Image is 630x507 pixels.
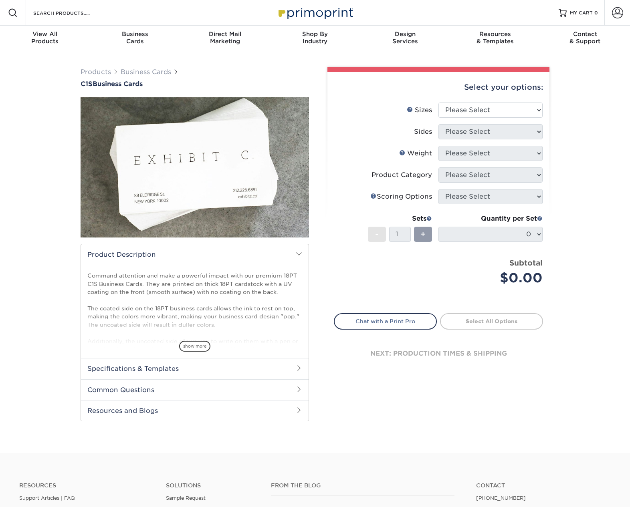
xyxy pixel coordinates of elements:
[81,68,111,76] a: Products
[540,30,630,45] div: & Support
[180,30,270,38] span: Direct Mail
[19,482,154,489] h4: Resources
[372,170,432,180] div: Product Category
[81,80,309,88] h1: Business Cards
[450,30,540,38] span: Resources
[179,341,210,352] span: show more
[180,30,270,45] div: Marketing
[375,228,379,240] span: -
[407,105,432,115] div: Sizes
[399,149,432,158] div: Weight
[438,214,543,223] div: Quantity per Set
[166,482,258,489] h4: Solutions
[334,72,543,103] div: Select your options:
[270,26,360,51] a: Shop ByIndustry
[81,400,309,421] h2: Resources and Blogs
[90,26,180,51] a: BusinessCards
[270,30,360,45] div: Industry
[87,272,302,386] p: Command attention and make a powerful impact with our premium 18PT C1S Business Cards. They are p...
[271,482,454,489] h4: From the Blog
[334,313,437,329] a: Chat with a Print Pro
[370,192,432,201] div: Scoring Options
[360,30,450,45] div: Services
[420,228,426,240] span: +
[440,313,543,329] a: Select All Options
[476,495,526,501] a: [PHONE_NUMBER]
[81,379,309,400] h2: Common Questions
[334,330,543,378] div: next: production times & shipping
[360,30,450,38] span: Design
[81,53,309,282] img: C1S 01
[368,214,432,223] div: Sets
[570,10,593,16] span: MY CART
[90,30,180,45] div: Cards
[121,68,171,76] a: Business Cards
[81,80,309,88] a: C1SBusiness Cards
[275,4,355,21] img: Primoprint
[509,258,543,267] strong: Subtotal
[2,483,68,504] iframe: Google Customer Reviews
[180,26,270,51] a: Direct MailMarketing
[450,30,540,45] div: & Templates
[270,30,360,38] span: Shop By
[450,26,540,51] a: Resources& Templates
[81,358,309,379] h2: Specifications & Templates
[540,26,630,51] a: Contact& Support
[594,10,598,16] span: 0
[90,30,180,38] span: Business
[360,26,450,51] a: DesignServices
[32,8,111,18] input: SEARCH PRODUCTS.....
[81,244,309,265] h2: Product Description
[414,127,432,137] div: Sides
[81,80,93,88] span: C1S
[476,482,611,489] a: Contact
[540,30,630,38] span: Contact
[166,495,206,501] a: Sample Request
[444,268,543,288] div: $0.00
